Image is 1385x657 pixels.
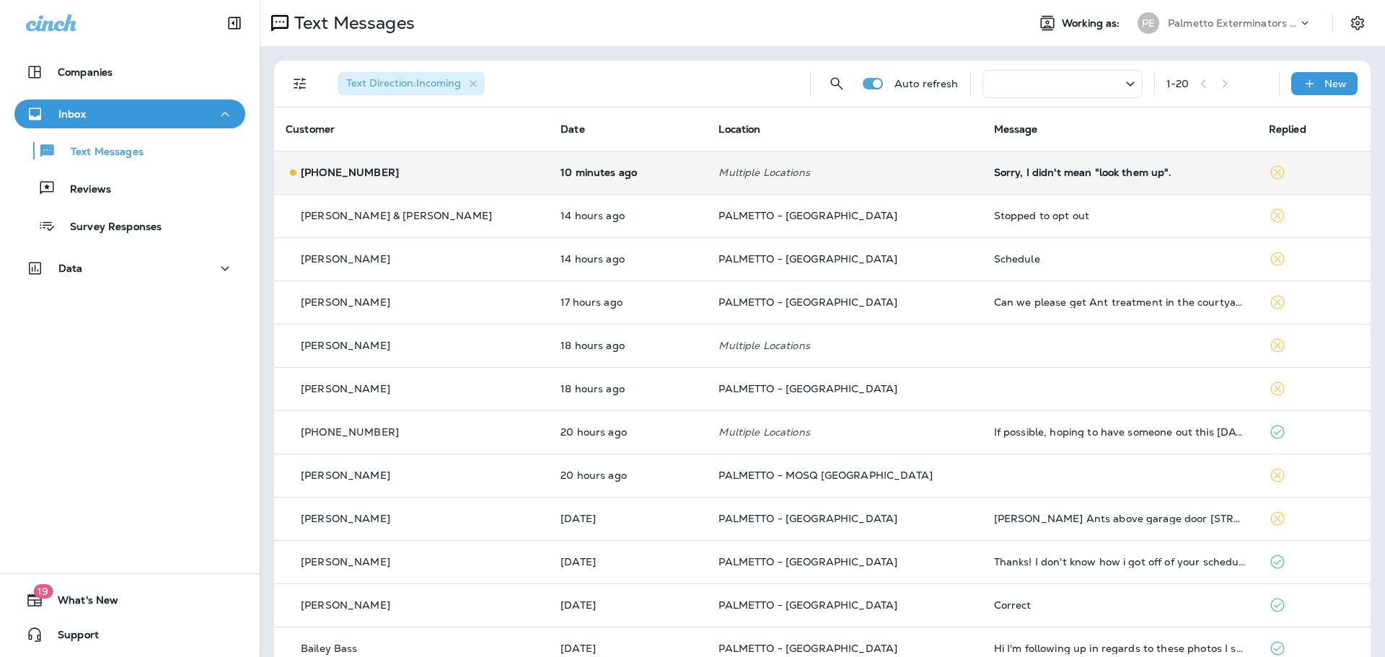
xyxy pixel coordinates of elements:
[14,254,245,283] button: Data
[14,211,245,241] button: Survey Responses
[301,643,358,654] p: Bailey Bass
[14,100,245,128] button: Inbox
[1269,123,1306,136] span: Replied
[560,383,695,394] p: Sep 25, 2025 01:09 PM
[560,340,695,351] p: Sep 25, 2025 02:05 PM
[301,426,399,438] p: [PHONE_NUMBER]
[1062,17,1123,30] span: Working as:
[560,513,695,524] p: Sep 23, 2025 02:48 PM
[560,556,695,568] p: Sep 23, 2025 02:23 PM
[718,209,897,222] span: PALMETTO - [GEOGRAPHIC_DATA]
[718,555,897,568] span: PALMETTO - [GEOGRAPHIC_DATA]
[14,58,245,87] button: Companies
[560,296,695,308] p: Sep 25, 2025 02:57 PM
[286,123,335,136] span: Customer
[338,72,485,95] div: Text Direction:Incoming
[718,340,970,351] p: Multiple Locations
[560,643,695,654] p: Sep 23, 2025 07:09 AM
[301,253,390,265] p: [PERSON_NAME]
[58,108,86,120] p: Inbox
[214,9,255,38] button: Collapse Sidebar
[286,69,315,98] button: Filters
[1166,78,1190,89] div: 1 - 20
[994,426,1246,438] div: If possible, hoping to have someone out this coming Monday or Tuesday. We have guest arriving on ...
[56,183,111,197] p: Reviews
[718,642,897,655] span: PALMETTO - [GEOGRAPHIC_DATA]
[14,586,245,614] button: 19What's New
[14,620,245,649] button: Support
[994,599,1246,611] div: Correct
[301,167,399,178] p: [PHONE_NUMBER]
[560,253,695,265] p: Sep 25, 2025 05:20 PM
[58,66,113,78] p: Companies
[301,296,390,308] p: [PERSON_NAME]
[43,594,118,612] span: What's New
[560,210,695,221] p: Sep 25, 2025 05:58 PM
[301,383,390,394] p: [PERSON_NAME]
[994,556,1246,568] div: Thanks! I don't know how i got off of your schedule? We have been customers since 2003
[14,173,245,203] button: Reviews
[301,556,390,568] p: [PERSON_NAME]
[994,167,1246,178] div: Sorry, I didn't mean "look them up".
[301,599,390,611] p: [PERSON_NAME]
[1138,12,1159,34] div: PE
[718,123,760,136] span: Location
[560,123,585,136] span: Date
[994,123,1038,136] span: Message
[718,252,897,265] span: PALMETTO - [GEOGRAPHIC_DATA]
[718,512,897,525] span: PALMETTO - [GEOGRAPHIC_DATA]
[560,469,695,481] p: Sep 25, 2025 11:26 AM
[33,584,53,599] span: 19
[560,599,695,611] p: Sep 23, 2025 10:30 AM
[289,12,415,34] p: Text Messages
[56,221,162,234] p: Survey Responses
[14,136,245,166] button: Text Messages
[718,382,897,395] span: PALMETTO - [GEOGRAPHIC_DATA]
[560,167,695,178] p: Sep 26, 2025 07:57 AM
[718,426,970,438] p: Multiple Locations
[718,167,970,178] p: Multiple Locations
[718,469,933,482] span: PALMETTO - MOSQ [GEOGRAPHIC_DATA]
[994,210,1246,221] div: Stopped to opt out
[301,513,390,524] p: [PERSON_NAME]
[301,340,390,351] p: [PERSON_NAME]
[301,469,390,481] p: [PERSON_NAME]
[718,296,897,309] span: PALMETTO - [GEOGRAPHIC_DATA]
[56,146,144,159] p: Text Messages
[1345,10,1371,36] button: Settings
[894,78,959,89] p: Auto refresh
[822,69,851,98] button: Search Messages
[994,296,1246,308] div: Can we please get Ant treatment in the courtyard on your next visit?
[718,599,897,612] span: PALMETTO - [GEOGRAPHIC_DATA]
[58,263,83,274] p: Data
[994,253,1246,265] div: Schedule
[346,76,461,89] span: Text Direction : Incoming
[560,426,695,438] p: Sep 25, 2025 11:55 AM
[301,210,492,221] p: [PERSON_NAME] & [PERSON_NAME]
[43,629,99,646] span: Support
[994,643,1246,654] div: Hi I'm following up in regards to these photos I sent last week. I was told I'd be notified as to...
[994,513,1246,524] div: Carpenter Ants above garage door 954 Key Colony Court Mount Pleasant, SC 29464
[1168,17,1298,29] p: Palmetto Exterminators LLC
[1324,78,1347,89] p: New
